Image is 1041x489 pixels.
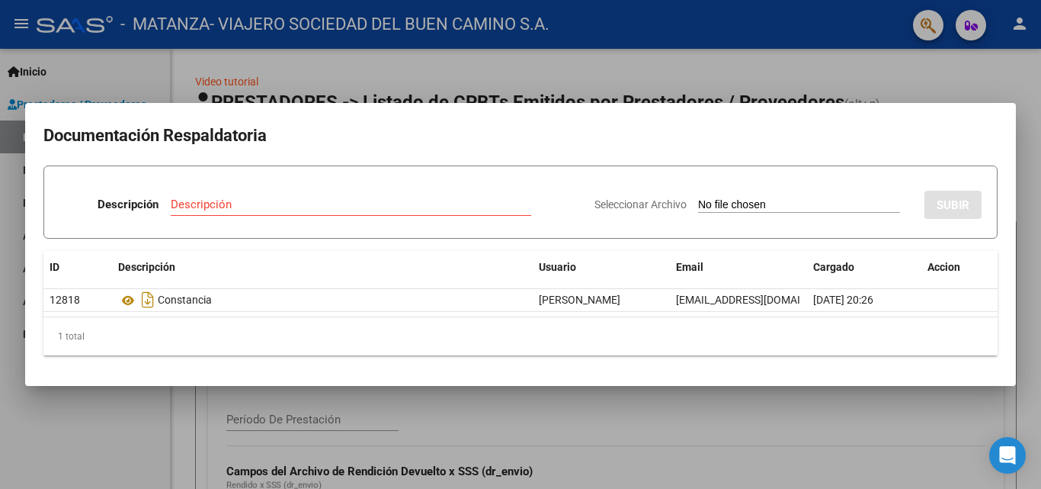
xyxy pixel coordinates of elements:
datatable-header-cell: Usuario [533,251,670,284]
span: 12818 [50,294,80,306]
p: Descripción [98,196,159,214]
span: Usuario [539,261,576,273]
span: Accion [927,261,960,273]
span: Email [676,261,703,273]
span: [DATE] 20:26 [813,294,873,306]
datatable-header-cell: Email [670,251,807,284]
datatable-header-cell: Accion [921,251,998,284]
i: Descargar documento [138,288,158,312]
datatable-header-cell: Cargado [807,251,921,284]
span: SUBIR [937,198,969,212]
span: ID [50,261,59,273]
h2: Documentación Respaldatoria [43,121,998,150]
div: 1 total [43,317,998,355]
span: [PERSON_NAME] [539,294,620,306]
span: [EMAIL_ADDRESS][DOMAIN_NAME] [676,294,845,306]
span: Seleccionar Archivo [594,198,687,211]
datatable-header-cell: ID [43,251,112,284]
div: Constancia [118,288,527,312]
datatable-header-cell: Descripción [112,251,533,284]
div: Open Intercom Messenger [989,437,1026,474]
button: SUBIR [924,191,982,219]
span: Cargado [813,261,854,273]
span: Descripción [118,261,175,273]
